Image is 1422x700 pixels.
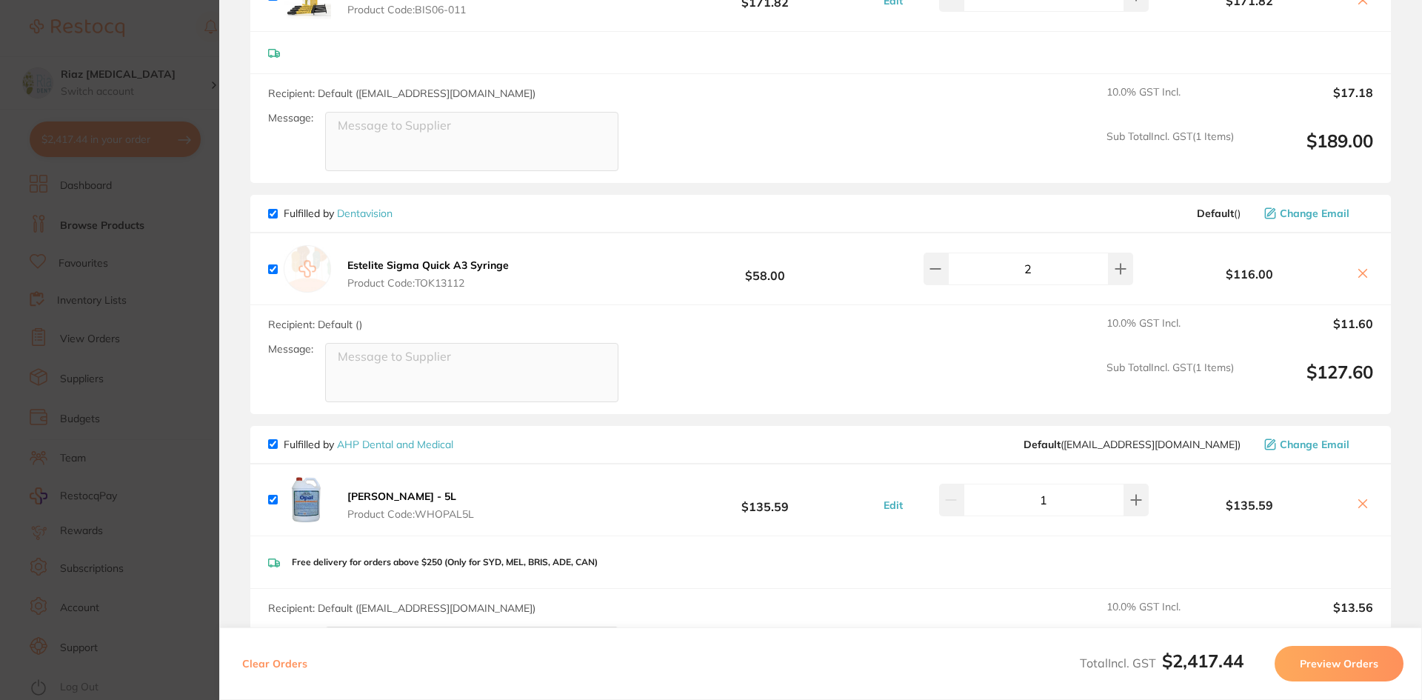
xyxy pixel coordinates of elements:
a: AHP Dental and Medical [337,438,453,451]
button: [PERSON_NAME] - 5L Product Code:WHOPAL5L [343,490,478,521]
span: 10.0 % GST Incl. [1106,601,1234,633]
button: Change Email [1260,438,1373,451]
span: Product Code: BIS06-011 [347,4,572,16]
span: Product Code: WHOPAL5L [347,508,474,520]
b: Estelite Sigma Quick A3 Syringe [347,259,509,272]
label: Message: [268,343,313,356]
span: 10.0 % GST Incl. [1106,317,1234,350]
b: Default [1024,438,1061,451]
output: $17.18 [1246,86,1373,119]
span: ( ) [1197,207,1241,219]
button: Clear Orders [238,646,312,681]
span: Product Code: TOK13112 [347,277,509,289]
span: Change Email [1280,439,1349,450]
p: Free delivery for orders above $250 (Only for SYD, MEL, BRIS, ADE, CAN) [292,557,598,567]
output: $11.60 [1246,317,1373,350]
p: Fulfilled by [284,439,453,450]
b: $116.00 [1152,267,1346,281]
span: 10.0 % GST Incl. [1106,86,1234,119]
b: $58.00 [655,256,875,283]
b: $135.59 [1152,499,1346,512]
span: Recipient: Default ( ) [268,318,362,331]
a: Dentavision [337,207,393,220]
span: orders@ahpdentalmedical.com.au [1024,439,1241,450]
span: Change Email [1280,207,1349,219]
button: Preview Orders [1275,646,1403,681]
button: Edit [879,499,907,512]
button: Estelite Sigma Quick A3 Syringe Product Code:TOK13112 [343,259,513,290]
b: $135.59 [655,487,875,514]
span: Sub Total Incl. GST ( 1 Items) [1106,130,1234,171]
span: Total Incl. GST [1080,656,1244,670]
span: Sub Total Incl. GST ( 1 Items) [1106,361,1234,402]
b: Default [1197,207,1234,220]
output: $189.00 [1246,130,1373,171]
output: $13.56 [1246,601,1373,633]
img: empty.jpg [284,245,331,293]
b: [PERSON_NAME] - 5L [347,490,456,503]
span: Recipient: Default ( [EMAIL_ADDRESS][DOMAIN_NAME] ) [268,601,535,615]
button: Change Email [1260,207,1373,220]
img: ZzUyd2prdA [284,476,331,524]
label: Message: [268,112,313,124]
b: $2,417.44 [1162,650,1244,672]
p: Fulfilled by [284,207,393,219]
span: Recipient: Default ( [EMAIL_ADDRESS][DOMAIN_NAME] ) [268,87,535,100]
output: $127.60 [1246,361,1373,402]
